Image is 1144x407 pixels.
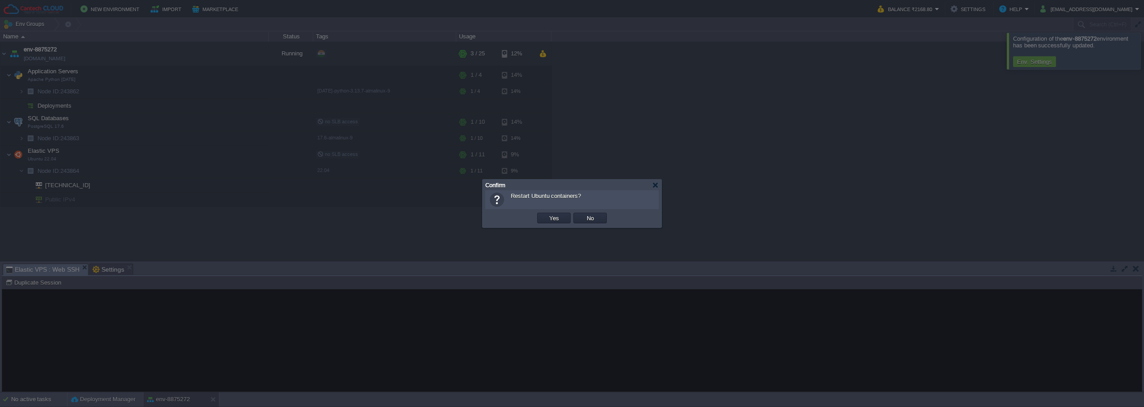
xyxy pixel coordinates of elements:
[584,214,597,222] button: No
[470,22,670,39] h1: Error
[547,214,562,222] button: Yes
[470,46,670,73] p: An error has occurred and this action cannot be completed. If the problem persists, please notify...
[511,193,581,199] span: Restart Ubuntu containers?
[485,182,505,189] span: Confirm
